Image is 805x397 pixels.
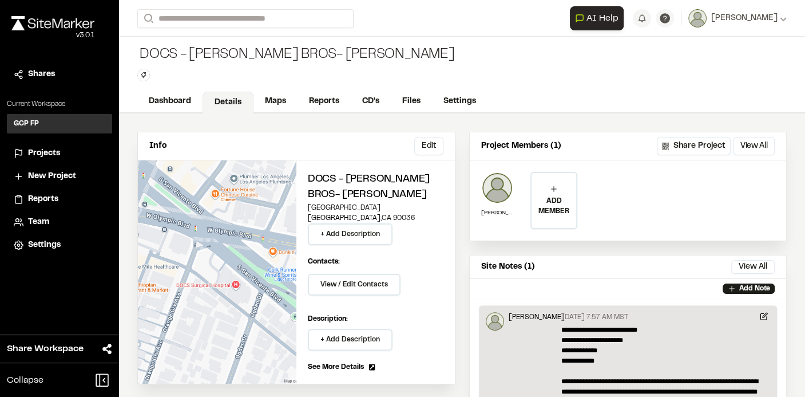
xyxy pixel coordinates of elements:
[432,91,487,112] a: Settings
[149,140,166,152] p: Info
[481,140,561,152] p: Project Members (1)
[14,239,105,251] a: Settings
[688,9,707,27] img: User
[308,274,400,296] button: View / Edit Contacts
[253,91,298,112] a: Maps
[137,9,158,28] button: Search
[570,6,624,30] button: Open AI Assistant
[298,91,351,112] a: Reports
[486,312,504,331] img: Craig Dedrick
[28,239,61,251] span: Settings
[28,193,58,206] span: Reports
[7,99,112,109] p: Current Workspace
[688,9,787,27] button: [PERSON_NAME]
[14,170,105,183] a: New Project
[308,362,364,372] span: See More Details
[308,172,443,203] h2: DOCS - [PERSON_NAME] BROS- [PERSON_NAME]
[11,30,94,41] div: Oh geez...please don't...
[308,223,392,245] button: + Add Description
[570,6,628,30] div: Open AI Assistant
[308,329,392,351] button: + Add Description
[481,261,535,273] p: Site Notes (1)
[14,147,105,160] a: Projects
[14,68,105,81] a: Shares
[203,92,253,113] a: Details
[14,119,39,129] h3: GCP FP
[509,312,565,323] p: [PERSON_NAME]
[657,137,731,155] button: Share Project
[28,170,76,183] span: New Project
[481,172,513,204] img: Craig Dedrick
[481,209,513,217] p: [PERSON_NAME]
[28,147,60,160] span: Projects
[137,46,454,64] div: DOCS - [PERSON_NAME] BROS- [PERSON_NAME]
[731,260,775,274] button: View All
[28,216,49,229] span: Team
[561,312,628,323] p: [DATE] 7:57 AM MST
[14,216,105,229] a: Team
[137,91,203,112] a: Dashboard
[308,203,443,213] p: [GEOGRAPHIC_DATA]
[28,68,55,81] span: Shares
[308,213,443,223] p: [GEOGRAPHIC_DATA] , CA 90036
[137,69,150,81] button: Edit Tags
[586,11,618,25] span: AI Help
[11,16,94,30] img: rebrand.png
[7,374,43,387] span: Collapse
[414,137,443,155] button: Edit
[532,196,576,217] p: ADD MEMBER
[7,342,84,356] span: Share Workspace
[711,12,778,25] span: [PERSON_NAME]
[308,257,340,267] p: Contacts:
[739,284,770,294] p: Add Note
[308,314,443,324] p: Description:
[14,193,105,206] a: Reports
[733,137,775,155] button: View All
[351,91,391,112] a: CD's
[391,91,432,112] a: Files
